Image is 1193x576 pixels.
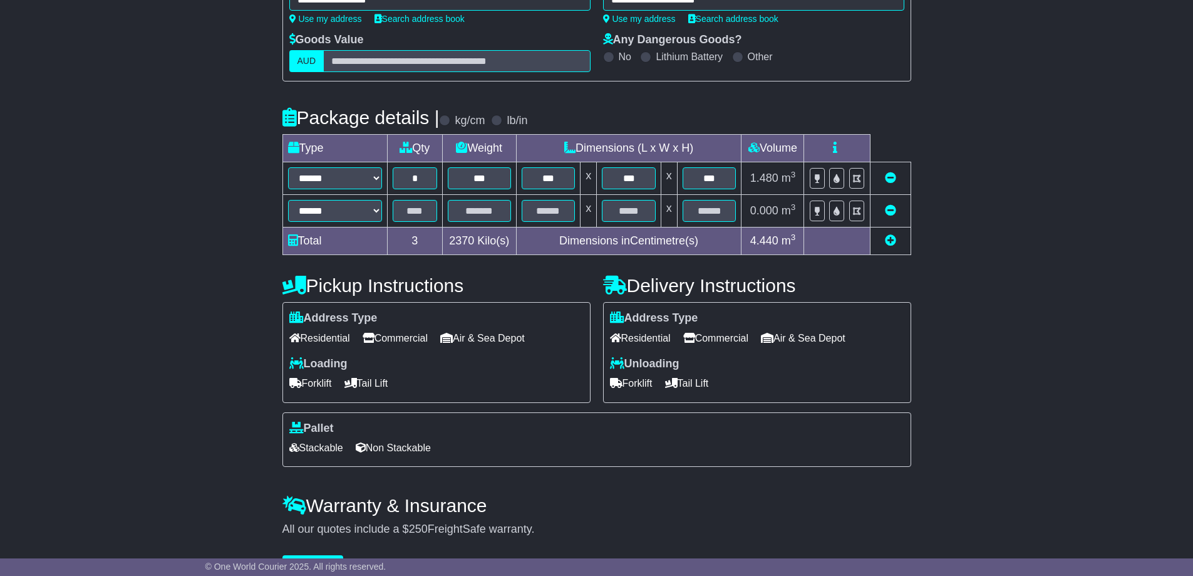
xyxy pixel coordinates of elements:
td: x [661,162,677,195]
td: x [581,162,597,195]
label: Loading [289,357,348,371]
span: Forklift [289,374,332,393]
span: 0.000 [750,204,778,217]
span: 1.480 [750,172,778,184]
span: Forklift [610,374,653,393]
span: © One World Courier 2025. All rights reserved. [205,562,386,572]
td: 3 [387,228,442,255]
td: Volume [741,135,804,162]
sup: 3 [791,233,796,242]
label: lb/in [507,114,527,128]
h4: Pickup Instructions [282,275,591,296]
span: Tail Lift [665,374,709,393]
label: kg/cm [455,114,485,128]
a: Add new item [885,234,896,247]
sup: 3 [791,202,796,212]
span: Stackable [289,438,343,458]
span: m [782,204,796,217]
span: Residential [610,328,671,348]
span: 2370 [449,234,474,247]
span: Commercial [363,328,428,348]
span: m [782,172,796,184]
label: AUD [289,50,324,72]
td: Total [282,228,387,255]
td: x [661,195,677,228]
label: Other [748,51,773,63]
label: Address Type [610,312,698,325]
td: Weight [442,135,516,162]
td: Type [282,135,387,162]
sup: 3 [791,170,796,179]
h4: Warranty & Insurance [282,495,911,516]
span: Non Stackable [356,438,431,458]
label: Lithium Battery [656,51,723,63]
label: Pallet [289,422,334,436]
label: Address Type [289,312,378,325]
label: Unloading [610,357,679,371]
td: Qty [387,135,442,162]
a: Use my address [289,14,362,24]
h4: Package details | [282,107,440,128]
td: x [581,195,597,228]
td: Dimensions (L x W x H) [516,135,741,162]
td: Kilo(s) [442,228,516,255]
a: Remove this item [885,172,896,184]
td: Dimensions in Centimetre(s) [516,228,741,255]
span: Residential [289,328,350,348]
span: Commercial [683,328,748,348]
span: Air & Sea Depot [440,328,525,348]
span: Air & Sea Depot [761,328,845,348]
span: m [782,234,796,247]
a: Remove this item [885,204,896,217]
div: All our quotes include a $ FreightSafe warranty. [282,523,911,537]
span: 250 [409,523,428,535]
label: Any Dangerous Goods? [603,33,742,47]
label: Goods Value [289,33,364,47]
a: Search address book [688,14,778,24]
a: Use my address [603,14,676,24]
span: Tail Lift [344,374,388,393]
h4: Delivery Instructions [603,275,911,296]
span: 4.440 [750,234,778,247]
a: Search address book [374,14,465,24]
label: No [619,51,631,63]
